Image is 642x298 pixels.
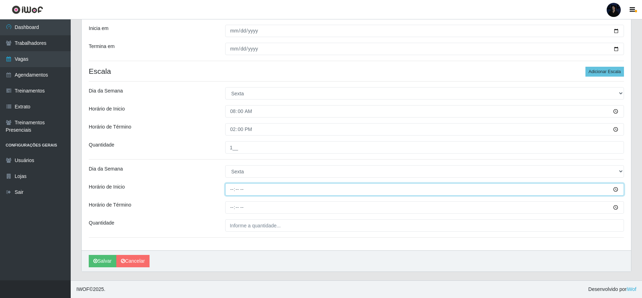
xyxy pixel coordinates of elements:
input: 00:00 [225,123,624,136]
input: 00/00/0000 [225,43,624,55]
button: Salvar [89,255,116,267]
label: Dia da Semana [89,87,123,95]
label: Inicia em [89,25,109,32]
label: Quantidade [89,219,114,227]
input: 00:00 [225,183,624,196]
input: Informe a quantidade... [225,141,624,154]
input: 00:00 [225,201,624,214]
input: Informe a quantidade... [225,219,624,232]
a: Cancelar [116,255,150,267]
label: Quantidade [89,141,114,149]
span: IWOF [76,286,89,292]
img: CoreUI Logo [12,5,43,14]
label: Horário de Inicio [89,183,125,191]
label: Dia da Semana [89,165,123,173]
label: Horário de Término [89,201,131,209]
span: © 2025 . [76,286,105,293]
input: 00:00 [225,105,624,118]
h4: Escala [89,67,624,76]
label: Horário de Término [89,123,131,131]
label: Termina em [89,43,115,50]
span: Desenvolvido por [588,286,636,293]
input: 00/00/0000 [225,25,624,37]
button: Adicionar Escala [585,67,624,77]
label: Horário de Inicio [89,105,125,113]
a: iWof [626,286,636,292]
